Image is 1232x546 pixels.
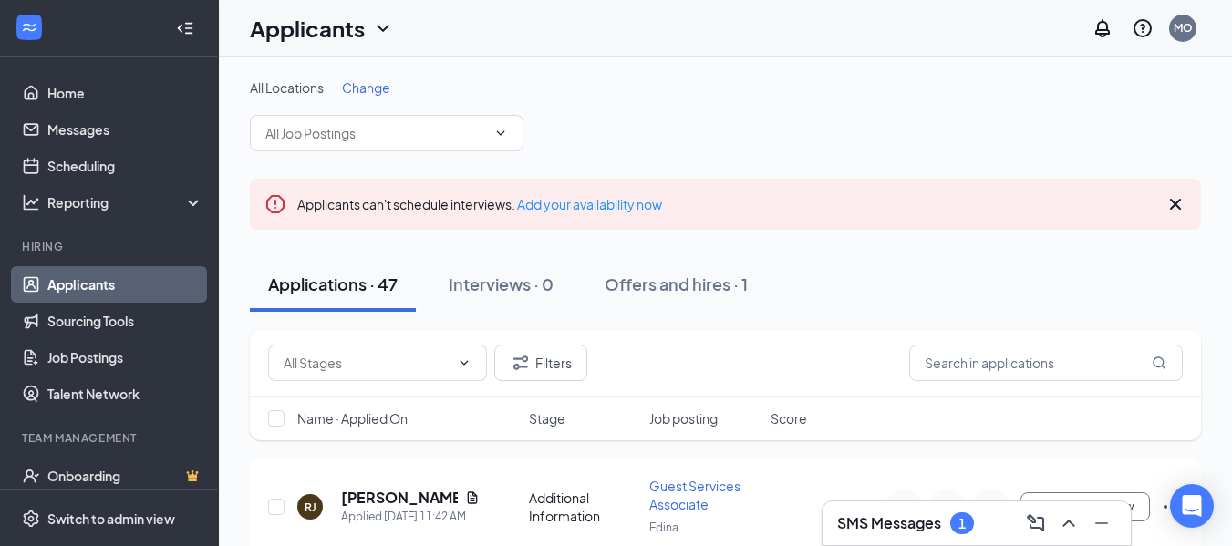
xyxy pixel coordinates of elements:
[264,193,286,215] svg: Error
[1165,193,1186,215] svg: Cross
[893,500,915,514] svg: Note
[47,148,203,184] a: Scheduling
[372,17,394,39] svg: ChevronDown
[937,500,958,514] svg: Tag
[47,510,175,528] div: Switch to admin view
[457,355,471,370] svg: ChevronDown
[1087,509,1116,538] button: Minimize
[47,458,203,494] a: OnboardingCrown
[47,266,203,303] a: Applicants
[1170,484,1214,528] div: Open Intercom Messenger
[649,520,678,534] span: Edina
[22,193,40,211] svg: Analysis
[1054,509,1083,538] button: ChevronUp
[465,490,480,505] svg: Document
[649,478,740,512] span: Guest Services Associate
[517,196,662,212] a: Add your availability now
[510,352,532,374] svg: Filter
[47,376,203,412] a: Talent Network
[265,123,486,143] input: All Job Postings
[22,430,200,446] div: Team Management
[342,79,390,96] span: Change
[1058,512,1080,534] svg: ChevronUp
[297,409,408,428] span: Name · Applied On
[47,193,204,211] div: Reporting
[1021,509,1051,538] button: ComposeMessage
[47,111,203,148] a: Messages
[837,513,941,533] h3: SMS Messages
[1161,496,1183,518] svg: Ellipses
[22,239,200,254] div: Hiring
[250,79,324,96] span: All Locations
[47,75,203,111] a: Home
[1091,512,1113,534] svg: Minimize
[47,303,203,339] a: Sourcing Tools
[493,126,508,140] svg: ChevronDown
[268,273,398,295] div: Applications · 47
[341,508,480,526] div: Applied [DATE] 11:42 AM
[605,273,748,295] div: Offers and hires · 1
[649,409,718,428] span: Job posting
[1174,20,1193,36] div: MO
[1152,355,1166,370] svg: MagnifyingGlass
[909,345,1183,381] input: Search in applications
[305,500,316,515] div: RJ
[1025,512,1047,534] svg: ComposeMessage
[980,500,1002,514] svg: ActiveChat
[176,19,194,37] svg: Collapse
[47,339,203,376] a: Job Postings
[494,345,587,381] button: Filter Filters
[341,488,458,508] h5: [PERSON_NAME]
[529,489,639,525] div: Additional Information
[1132,17,1154,39] svg: QuestionInfo
[1020,492,1150,521] button: Schedule Interview
[771,409,807,428] span: Score
[22,510,40,528] svg: Settings
[250,13,365,44] h1: Applicants
[20,18,38,36] svg: WorkstreamLogo
[1092,17,1113,39] svg: Notifications
[958,516,966,531] div: 1
[529,409,565,428] span: Stage
[284,353,450,373] input: All Stages
[297,196,662,212] span: Applicants can't schedule interviews.
[449,273,554,295] div: Interviews · 0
